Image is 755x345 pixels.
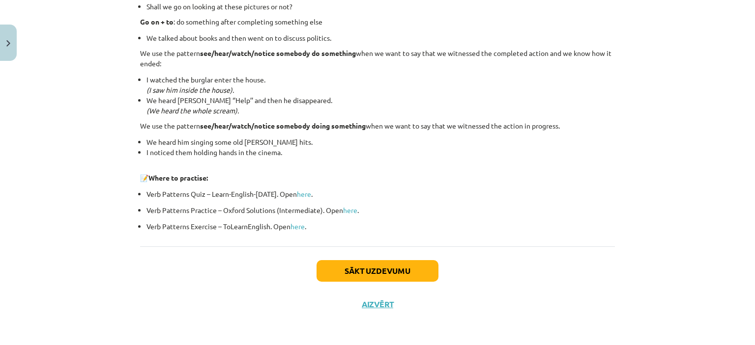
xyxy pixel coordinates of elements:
em: (We heard the whole scream). [146,106,239,115]
a: here [297,189,311,198]
strong: Where to practise: [148,173,208,182]
p: We use the pattern when we want to say that we witnessed the action in progress. [140,121,615,131]
strong: see/hear/watch/notice somebody do something [200,49,356,57]
strong: Go on + to [140,17,174,26]
li: I noticed them holding hands in the cinema. [146,147,615,158]
p: Verb Patterns Exercise – ToLearnEnglish. Open . [146,221,615,232]
p: 📝 [140,162,615,183]
button: Sākt uzdevumu [317,260,438,282]
p: : do something after completing something else [140,17,615,27]
li: We heard him singing some old [PERSON_NAME] hits. [146,137,615,147]
li: We talked about books and then went on to discuss politics. [146,33,615,43]
li: Shall we go on looking at these pictures or not? [146,1,615,12]
li: We heard [PERSON_NAME] ‘’Help’’ and then he disappeared. [146,95,615,116]
p: Verb Patterns Quiz – Learn-English-[DATE]. Open . [146,189,615,199]
a: here [343,206,357,214]
button: Aizvērt [359,299,396,309]
li: I watched the burglar enter the house. [146,75,615,95]
em: (I saw him inside the house). [146,85,234,94]
a: here [290,222,305,231]
img: icon-close-lesson-0947bae3869378f0d4975bcd49f059093ad1ed9edebbc8119c70593378902aed.svg [6,40,10,47]
p: We use the pattern when we want to say that we witnessed the completed action and we know how it ... [140,48,615,69]
strong: see/hear/watch/notice somebody doing something [200,121,366,130]
p: Verb Patterns Practice – Oxford Solutions (Intermediate). Open . [146,205,615,215]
